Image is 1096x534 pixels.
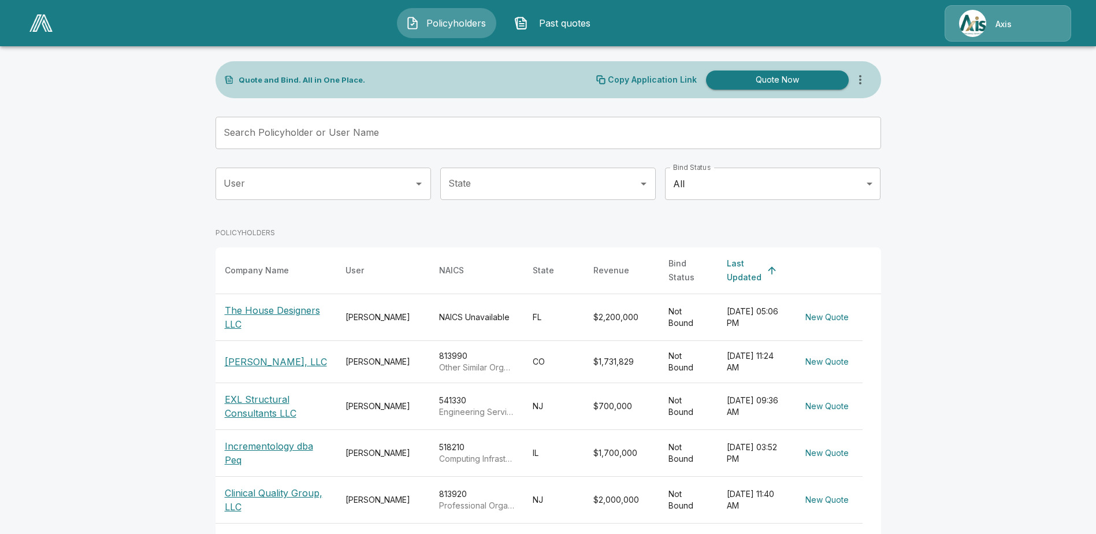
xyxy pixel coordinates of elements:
div: [PERSON_NAME] [345,356,421,368]
button: Policyholders IconPolicyholders [397,8,496,38]
td: NJ [523,383,584,430]
td: [DATE] 05:06 PM [718,294,792,341]
button: Quote Now [706,71,849,90]
td: NAICS Unavailable [430,294,523,341]
p: The House Designers LLC [225,303,327,331]
img: AA Logo [29,14,53,32]
span: Policyholders [424,16,488,30]
p: Computing Infrastructure Providers, Data Processing, Web Hosting, and Related Services [439,453,514,465]
td: Not Bound [659,294,718,341]
p: POLICYHOLDERS [216,228,275,238]
td: $1,700,000 [584,430,659,477]
div: Revenue [593,264,629,277]
button: New Quote [801,489,853,511]
span: Past quotes [533,16,596,30]
td: [DATE] 09:36 AM [718,383,792,430]
th: Bind Status [659,247,718,294]
div: NAICS [439,264,464,277]
div: [PERSON_NAME] [345,311,421,323]
p: Incrementology dba Peq [225,439,327,467]
td: $2,200,000 [584,294,659,341]
td: Not Bound [659,341,718,383]
div: 518210 [439,442,514,465]
div: [PERSON_NAME] [345,400,421,412]
button: Past quotes IconPast quotes [506,8,605,38]
div: Last Updated [727,257,761,284]
div: [PERSON_NAME] [345,494,421,506]
p: [PERSON_NAME], LLC [225,355,327,369]
td: Not Bound [659,477,718,524]
div: 813990 [439,350,514,373]
button: New Quote [801,443,853,464]
div: 541330 [439,395,514,418]
button: New Quote [801,351,853,373]
td: [DATE] 11:24 AM [718,341,792,383]
button: New Quote [801,396,853,417]
td: NJ [523,477,584,524]
a: Quote Now [701,71,849,90]
p: Engineering Services [439,406,514,418]
p: EXL Structural Consultants LLC [225,392,327,420]
label: Bind Status [673,162,711,172]
div: All [665,168,880,200]
td: $1,731,829 [584,341,659,383]
td: $700,000 [584,383,659,430]
p: Professional Organizations [439,500,514,511]
td: $2,000,000 [584,477,659,524]
p: Clinical Quality Group, LLC [225,486,327,514]
img: Policyholders Icon [406,16,419,30]
p: Quote and Bind. All in One Place. [239,76,365,84]
div: Company Name [225,264,289,277]
button: more [849,68,872,91]
td: CO [523,341,584,383]
div: 813920 [439,488,514,511]
button: Open [411,176,427,192]
td: Not Bound [659,430,718,477]
div: User [345,264,364,277]
p: Other Similar Organizations (except Business, Professional, Labor, and Political Organizations) [439,362,514,373]
td: Not Bound [659,383,718,430]
img: Past quotes Icon [514,16,528,30]
div: State [533,264,554,277]
td: FL [523,294,584,341]
button: New Quote [801,307,853,328]
td: [DATE] 11:40 AM [718,477,792,524]
button: Open [636,176,652,192]
td: [DATE] 03:52 PM [718,430,792,477]
div: [PERSON_NAME] [345,447,421,459]
td: IL [523,430,584,477]
p: Copy Application Link [608,76,697,84]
